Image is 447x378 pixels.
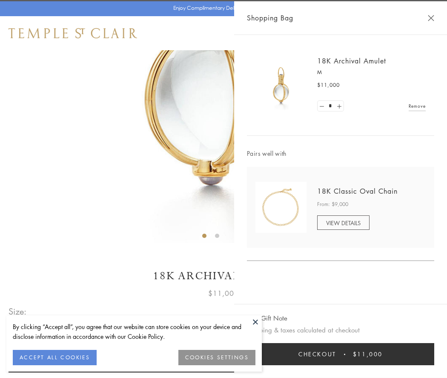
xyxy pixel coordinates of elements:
[13,322,255,341] div: By clicking “Accept all”, you agree that our website can store cookies on your device and disclos...
[247,313,287,324] button: Add Gift Note
[173,4,270,12] p: Enjoy Complimentary Delivery & Returns
[318,101,326,112] a: Set quantity to 0
[317,81,340,89] span: $11,000
[9,269,438,283] h1: 18K Archival Amulet
[326,219,361,227] span: VIEW DETAILS
[317,56,386,66] a: 18K Archival Amulet
[317,215,370,230] a: VIEW DETAILS
[298,349,336,359] span: Checkout
[335,101,343,112] a: Set quantity to 2
[208,288,239,299] span: $11,000
[317,200,348,209] span: From: $9,000
[178,350,255,365] button: COOKIES SETTINGS
[247,12,293,23] span: Shopping Bag
[247,343,434,365] button: Checkout $11,000
[247,325,434,335] p: Shipping & taxes calculated at checkout
[353,349,383,359] span: $11,000
[9,28,137,38] img: Temple St. Clair
[317,186,398,196] a: 18K Classic Oval Chain
[13,350,97,365] button: ACCEPT ALL COOKIES
[255,60,307,111] img: 18K Archival Amulet
[247,149,434,158] span: Pairs well with
[317,68,426,77] p: M
[255,182,307,233] img: N88865-OV18
[9,304,27,318] span: Size:
[409,101,426,111] a: Remove
[428,15,434,21] button: Close Shopping Bag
